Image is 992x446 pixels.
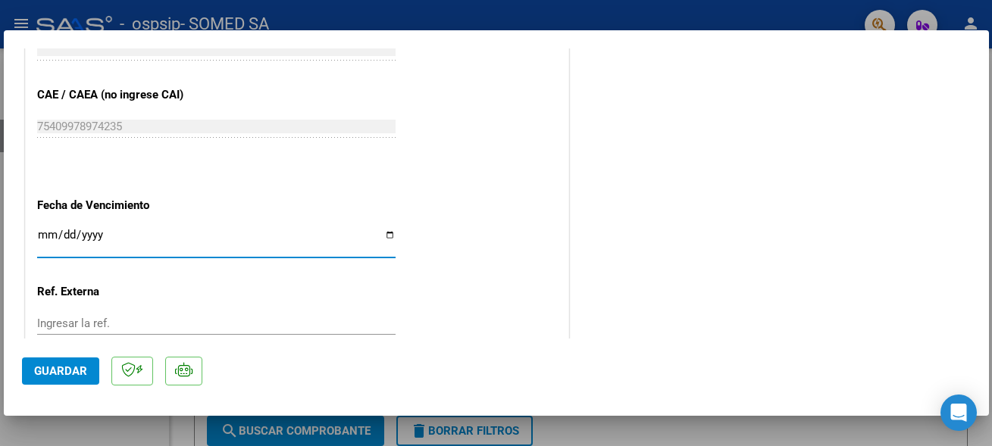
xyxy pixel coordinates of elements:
span: Guardar [34,364,87,378]
p: CAE / CAEA (no ingrese CAI) [37,86,193,104]
div: Open Intercom Messenger [940,395,977,431]
button: Guardar [22,357,99,385]
p: Ref. Externa [37,283,193,301]
p: Fecha de Vencimiento [37,197,193,214]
